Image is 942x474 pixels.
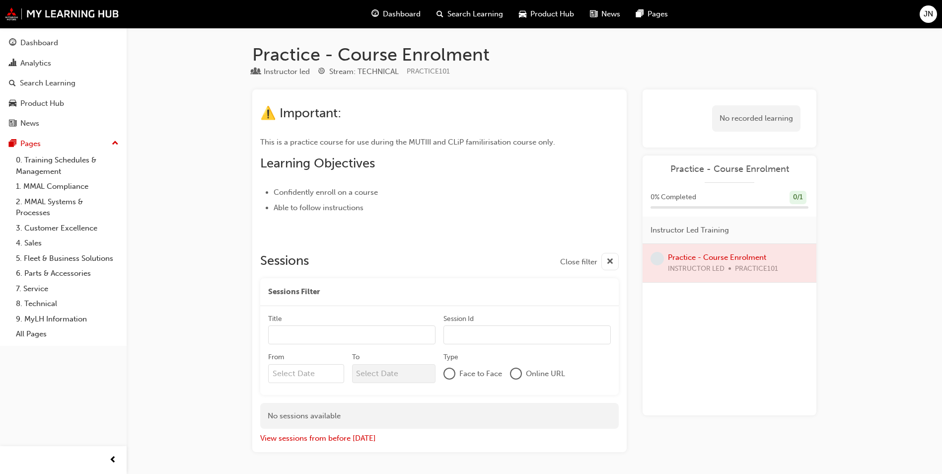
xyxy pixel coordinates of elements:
div: Product Hub [20,98,64,109]
span: Face to Face [459,368,502,380]
div: 0 / 1 [790,191,806,204]
div: Stream: TECHNICAL [329,66,399,78]
a: guage-iconDashboard [363,4,429,24]
a: 0. Training Schedules & Management [12,153,123,179]
span: search-icon [436,8,443,20]
span: learningResourceType_INSTRUCTOR_LED-icon [252,68,260,77]
button: Pages [4,135,123,153]
a: Practice - Course Enrolment [651,163,808,175]
span: cross-icon [606,256,614,268]
input: Session Id [443,325,611,344]
div: Instructor led [264,66,310,78]
span: prev-icon [109,454,117,467]
a: search-iconSearch Learning [429,4,511,24]
div: Dashboard [20,37,58,49]
span: guage-icon [9,39,16,48]
span: Able to follow instructions [274,203,363,212]
span: search-icon [9,79,16,88]
span: This is a practice course for use during the MUTIII and CLiP familirisation course only. [260,138,555,147]
div: Analytics [20,58,51,69]
span: Instructor Led Training [651,225,729,236]
img: mmal [5,7,119,20]
input: To [352,364,436,383]
a: Product Hub [4,94,123,113]
span: Sessions Filter [268,286,320,298]
a: pages-iconPages [628,4,676,24]
div: Type [252,66,310,78]
div: Type [443,352,458,362]
input: From [268,364,344,383]
span: 0 % Completed [651,192,696,203]
span: Online URL [526,368,565,380]
div: No sessions available [260,403,619,429]
span: ⚠️ Important: [260,105,341,121]
a: All Pages [12,326,123,342]
a: 2. MMAL Systems & Processes [12,194,123,221]
span: Learning resource code [407,67,450,76]
a: 7. Service [12,281,123,297]
span: pages-icon [9,140,16,149]
a: Search Learning [4,74,123,92]
a: Dashboard [4,34,123,52]
a: 3. Customer Excellence [12,221,123,236]
span: chart-icon [9,59,16,68]
a: 1. MMAL Compliance [12,179,123,194]
a: car-iconProduct Hub [511,4,582,24]
span: up-icon [112,137,119,150]
div: Session Id [443,314,474,324]
div: Search Learning [20,78,75,89]
span: news-icon [590,8,597,20]
span: Learning Objectives [260,156,375,171]
div: Stream [318,66,399,78]
a: Analytics [4,54,123,73]
button: View sessions from before [DATE] [260,433,376,444]
span: car-icon [9,99,16,108]
a: 4. Sales [12,236,123,251]
a: 9. MyLH Information [12,312,123,327]
span: pages-icon [636,8,644,20]
span: Confidently enroll on a course [274,188,378,197]
div: No recorded learning [712,105,800,132]
div: News [20,118,39,129]
a: 8. Technical [12,296,123,312]
a: news-iconNews [582,4,628,24]
a: 6. Parts & Accessories [12,266,123,281]
a: 5. Fleet & Business Solutions [12,251,123,266]
span: guage-icon [371,8,379,20]
span: Product Hub [530,8,574,20]
input: Title [268,325,435,344]
div: From [268,352,284,362]
span: car-icon [519,8,526,20]
div: Pages [20,138,41,150]
span: JN [924,8,933,20]
div: To [352,352,360,362]
span: learningRecordVerb_NONE-icon [651,252,664,265]
h2: Sessions [260,253,309,270]
h1: Practice - Course Enrolment [252,44,816,66]
span: News [601,8,620,20]
span: Dashboard [383,8,421,20]
div: Title [268,314,282,324]
span: target-icon [318,68,325,77]
span: Pages [648,8,668,20]
button: JN [920,5,937,23]
span: news-icon [9,119,16,128]
span: Search Learning [447,8,503,20]
a: News [4,114,123,133]
button: Close filter [560,253,619,270]
button: DashboardAnalyticsSearch LearningProduct HubNews [4,32,123,135]
span: Close filter [560,256,597,268]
